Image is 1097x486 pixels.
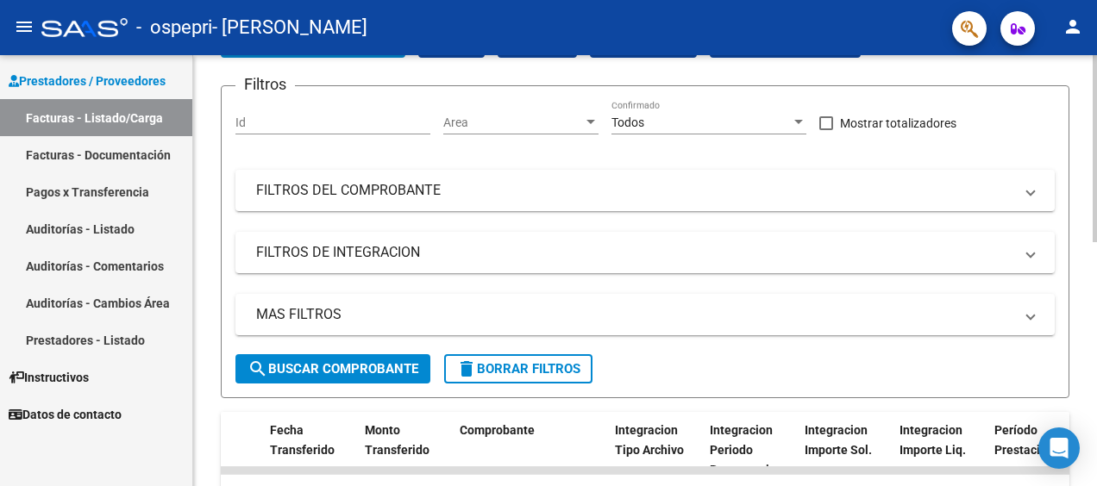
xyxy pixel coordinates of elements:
[456,358,477,379] mat-icon: delete
[460,423,535,437] span: Comprobante
[235,72,295,97] h3: Filtros
[256,243,1013,262] mat-panel-title: FILTROS DE INTEGRACION
[248,358,268,379] mat-icon: search
[14,16,34,37] mat-icon: menu
[443,115,583,130] span: Area
[840,113,956,134] span: Mostrar totalizadores
[900,423,966,457] span: Integracion Importe Liq.
[456,361,580,377] span: Borrar Filtros
[235,170,1055,211] mat-expansion-panel-header: FILTROS DEL COMPROBANTE
[235,354,430,383] button: Buscar Comprobante
[805,423,872,457] span: Integracion Importe Sol.
[235,232,1055,273] mat-expansion-panel-header: FILTROS DE INTEGRACION
[615,423,684,457] span: Integracion Tipo Archivo
[235,294,1055,335] mat-expansion-panel-header: MAS FILTROS
[1038,427,1080,469] div: Open Intercom Messenger
[256,305,1013,324] mat-panel-title: MAS FILTROS
[212,9,367,47] span: - [PERSON_NAME]
[9,405,122,424] span: Datos de contacto
[9,72,166,90] span: Prestadores / Proveedores
[136,9,212,47] span: - ospepri
[994,423,1054,457] span: Período Prestación
[256,181,1013,200] mat-panel-title: FILTROS DEL COMPROBANTE
[270,423,335,457] span: Fecha Transferido
[444,354,592,383] button: Borrar Filtros
[710,423,783,477] span: Integracion Periodo Presentacion
[248,361,418,377] span: Buscar Comprobante
[365,423,429,457] span: Monto Transferido
[9,368,89,387] span: Instructivos
[1063,16,1083,37] mat-icon: person
[611,115,644,129] span: Todos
